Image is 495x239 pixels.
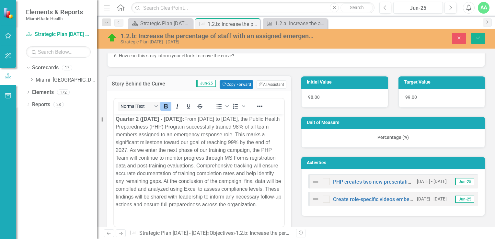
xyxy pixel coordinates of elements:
[32,64,59,72] a: Scorecards
[107,33,117,43] img: On Track
[160,102,171,111] button: Bold
[220,80,253,89] button: Copy Forward
[112,81,177,87] h3: Story Behind the Curve
[3,7,15,19] img: ClearPoint Strategy
[119,52,478,59] li: How can this story inform your efforts to move the curve?
[455,196,474,203] span: Jun-25
[213,102,230,111] div: Bullet list
[275,19,326,28] div: 1.2.a: Increase the average percentage of employees responding to quarterly notification drills w...
[208,20,259,28] div: 1.2.b: Increase the percentage of staff with an assigned emergency preparedness response position...
[308,95,320,100] span: 98.00
[307,160,482,165] h3: Activities
[257,80,286,89] button: AI Assistant
[417,196,447,202] small: [DATE] - [DATE]
[114,114,284,227] iframe: Rich Text Area
[230,102,246,111] div: Numbered list
[312,178,319,186] img: Not Defined
[307,80,385,85] h3: Initial Value
[312,195,319,203] img: Not Defined
[377,135,409,140] strong: Percentage (%)
[196,80,216,87] span: Jun-25
[404,80,482,85] h3: Target Value
[118,102,160,111] button: Block Normal Text
[130,19,191,28] a: Strategic Plan [DATE]-[DATE]
[26,16,83,21] small: Miami-Dade Health
[396,4,441,12] div: Jun-25
[183,102,194,111] button: Underline
[340,3,373,12] button: Search
[26,31,91,38] a: Strategic Plan [DATE] - [DATE]
[307,120,482,125] h3: Unit of Measure
[264,19,326,28] a: 1.2.a: Increase the average percentage of employees responding to quarterly notification drills w...
[172,102,183,111] button: Italic
[62,65,72,71] div: 17
[121,104,152,109] span: Normal Text
[417,178,447,185] small: [DATE] - [DATE]
[32,89,54,96] a: Elements
[140,19,191,28] div: Strategic Plan [DATE]-[DATE]
[121,32,316,40] div: 1.2.b: Increase the percentage of staff with an assigned emergency preparedness response position...
[26,46,91,58] input: Search Below...
[194,102,205,111] button: Strikethrough
[455,178,474,185] span: Jun-25
[57,89,70,95] div: 172
[53,102,64,107] div: 28
[26,8,83,16] span: Elements & Reports
[131,2,374,14] input: Search ClearPoint...
[405,95,417,100] span: 99.00
[210,230,233,236] a: Objectives
[478,2,489,14] button: AA
[36,76,97,84] a: Miami- [GEOGRAPHIC_DATA]
[32,101,50,108] a: Reports
[254,102,265,111] button: Reveal or hide additional toolbar items
[350,5,364,10] span: Search
[393,2,443,14] button: Jun-25
[121,40,316,44] div: Strategic Plan [DATE] - [DATE]
[130,230,291,237] div: » »
[139,230,207,236] a: Strategic Plan [DATE] - [DATE]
